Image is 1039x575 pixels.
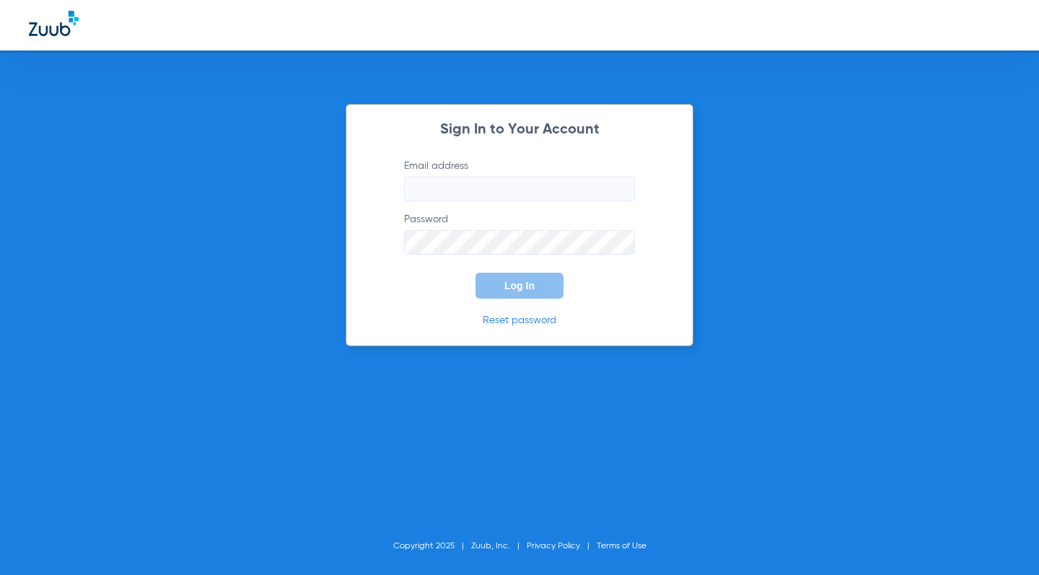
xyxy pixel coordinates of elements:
input: Email address [404,177,635,201]
li: Copyright 2025 [393,539,471,553]
button: Log In [475,273,564,299]
a: Terms of Use [597,542,646,550]
span: Log In [504,280,535,291]
a: Privacy Policy [527,542,580,550]
input: Password [404,230,635,255]
h2: Sign In to Your Account [382,123,657,137]
img: Zuub Logo [29,11,79,36]
label: Email address [404,159,635,201]
a: Reset password [483,315,556,325]
li: Zuub, Inc. [471,539,527,553]
label: Password [404,212,635,255]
